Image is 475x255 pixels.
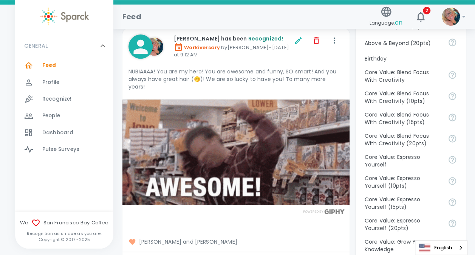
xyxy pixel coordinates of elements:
[15,91,113,107] a: Recognize!
[40,8,89,25] img: Sparck logo
[365,68,442,84] p: Core Value: Blend Focus With Creativity
[42,79,59,86] span: Profile
[365,90,442,105] p: Core Value: Blend Focus With Creativity (10pts)
[365,132,442,147] p: Core Value: Blend Focus With Creativity (20pts)
[145,37,163,56] img: Picture of Emily Eaton
[415,241,467,255] a: English
[15,8,113,25] a: Sparck logo
[448,92,457,101] svg: Achieve goals today and innovate for tomorrow
[15,57,113,74] a: Feed
[370,18,402,28] span: Language:
[42,95,72,103] span: Recognize!
[122,11,141,23] h1: Feed
[448,70,457,79] svg: Achieve goals today and innovate for tomorrow
[448,176,457,185] svg: Share your voice and your ideas
[42,112,60,120] span: People
[365,55,457,62] p: Birthday
[423,7,430,14] span: 2
[248,35,283,42] span: Recognized!
[15,230,113,236] p: Recognition as unique as you are!
[365,39,442,47] p: Above & Beyond (20pts)
[442,8,460,26] img: Picture of Emily
[412,8,430,26] button: 2
[15,34,113,57] div: GENERAL
[365,153,442,168] p: Core Value: Espresso Yourself
[15,107,113,124] a: People
[395,18,402,27] span: en
[301,209,347,214] img: Powered by GIPHY
[15,236,113,243] p: Copyright © 2017 - 2025
[15,124,113,141] a: Dashboard
[365,238,442,253] p: Core Value: Grow Your Knowledge
[174,44,220,51] span: Workiversary
[448,197,457,207] svg: Share your voice and your ideas
[15,141,113,158] a: Pulse Surveys
[365,174,442,190] p: Core Value: Espresso Yourself (10pts)
[174,42,292,59] p: by [PERSON_NAME] • [DATE] at 9:12 AM
[365,196,442,211] p: Core Value: Espresso Yourself (15pts)
[128,238,343,246] span: [PERSON_NAME] and [PERSON_NAME]
[128,68,343,90] p: NUBIAAAA! You are my hero! You are awesome and funny, SO smart! And you always have great hair (🤭...
[42,129,73,137] span: Dashboard
[415,240,467,255] div: Language
[415,240,467,255] aside: Language selected: English
[367,3,405,30] button: Language:en
[42,146,79,153] span: Pulse Surveys
[448,155,457,164] svg: Share your voice and your ideas
[15,218,113,227] span: We San Francisco Bay Coffee
[15,74,113,91] a: Profile
[15,57,113,161] div: GENERAL
[42,62,56,69] span: Feed
[448,113,457,122] svg: Achieve goals today and innovate for tomorrow
[448,134,457,143] svg: Achieve goals today and innovate for tomorrow
[365,111,442,126] p: Core Value: Blend Focus With Creativity (15pts)
[448,38,457,47] svg: For going above and beyond!
[365,217,442,232] p: Core Value: Espresso Yourself (20pts)
[174,35,292,42] p: [PERSON_NAME] has been
[24,42,48,50] p: GENERAL
[448,219,457,228] svg: Share your voice and your ideas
